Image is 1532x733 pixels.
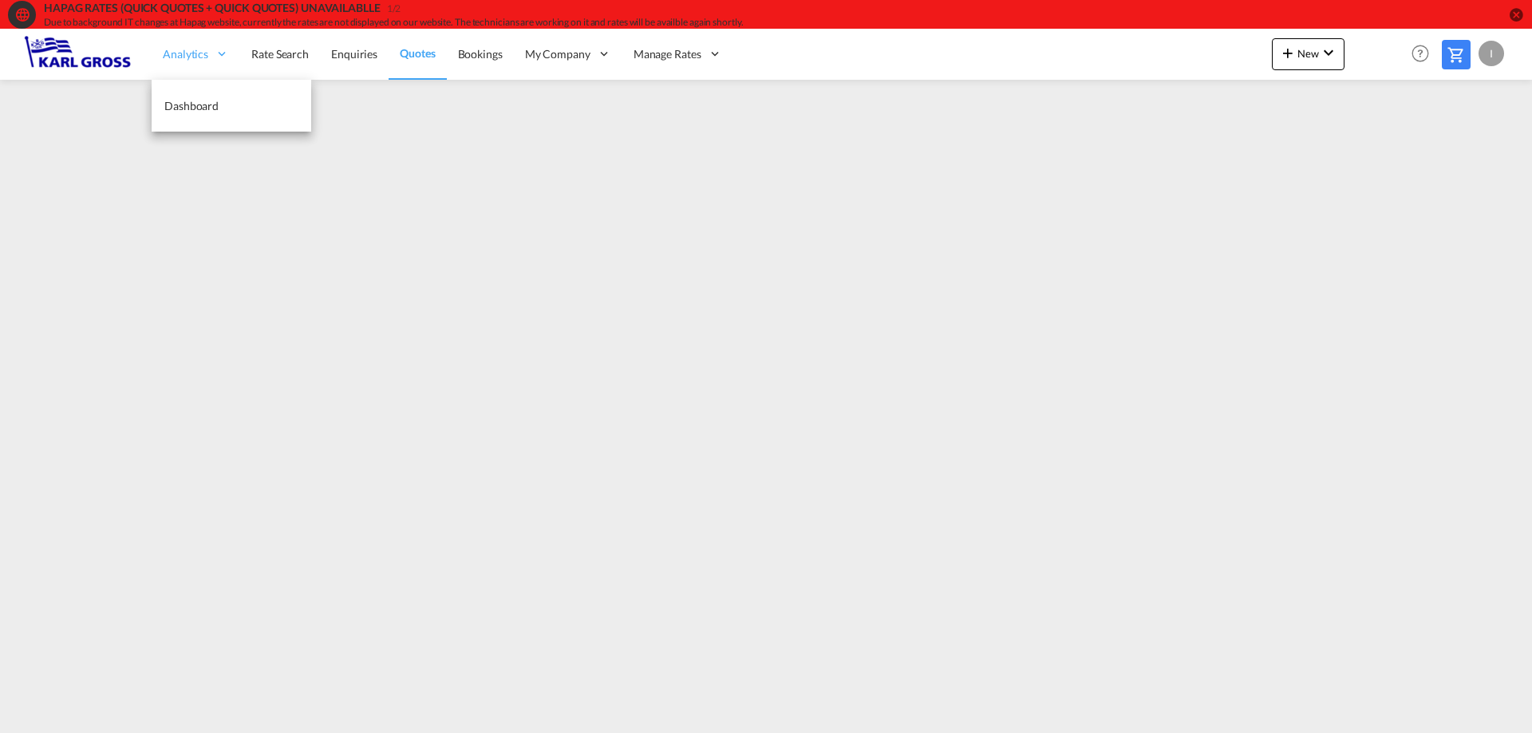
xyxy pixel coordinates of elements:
span: My Company [525,46,590,62]
div: I [1479,41,1504,66]
span: Rate Search [251,47,309,61]
span: Enquiries [331,47,377,61]
md-icon: icon-plus 400-fg [1278,43,1297,62]
div: Manage Rates [622,28,733,80]
a: Enquiries [320,28,389,80]
img: 3269c73066d711f095e541db4db89301.png [24,36,132,72]
md-icon: icon-chevron-down [1319,43,1338,62]
a: Dashboard [152,80,311,132]
div: Analytics [152,28,240,80]
button: icon-close-circle [1508,6,1524,22]
div: My Company [514,28,622,80]
button: icon-plus 400-fgNewicon-chevron-down [1272,38,1344,70]
span: Bookings [458,47,503,61]
span: Help [1407,40,1434,67]
span: Dashboard [164,99,219,112]
a: Rate Search [240,28,320,80]
div: 1/2 [387,2,401,16]
span: Manage Rates [634,46,701,62]
span: Quotes [400,46,435,60]
div: Due to background IT changes at Hapag website, currently the rates are not displayed on our websi... [44,16,1297,30]
span: New [1278,47,1338,60]
a: Quotes [389,28,446,80]
a: Bookings [447,28,514,80]
div: Help [1407,40,1442,69]
span: Analytics [163,46,208,62]
md-icon: icon-web [14,6,30,22]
